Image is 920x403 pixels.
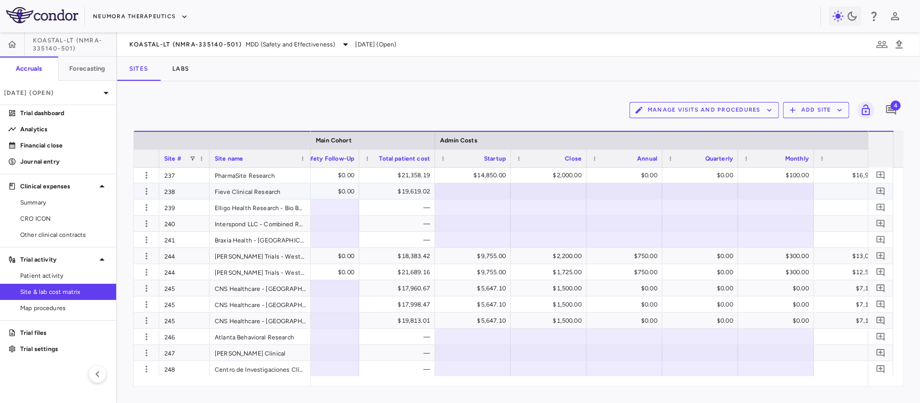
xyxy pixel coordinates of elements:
span: Annual [637,155,657,162]
div: $17,998.47 [368,296,430,313]
svg: Add comment [876,170,886,180]
div: $21,358.19 [368,167,430,183]
div: $300.00 [747,248,809,264]
div: Centro de Investigaciones Clínicas UC (CICUC) - [GEOGRAPHIC_DATA] [210,361,311,377]
div: $7,147.10 [823,313,885,329]
div: $0.00 [596,296,657,313]
div: 241 [159,232,210,247]
div: $0.00 [671,313,733,329]
span: Safety Follow-Up [304,155,354,162]
div: $0.00 [671,167,733,183]
div: 245 [159,313,210,328]
div: $300.00 [747,264,809,280]
div: $19,813.01 [368,313,430,329]
h6: Forecasting [69,64,106,73]
button: Add comment [874,297,888,311]
button: Add comment [874,362,888,376]
span: Monthly [785,155,809,162]
div: Elligo Health Research - Bio Behavioral Health [210,199,311,215]
button: Add comment [874,281,888,295]
div: $0.00 [293,264,354,280]
div: CNS Healthcare - [GEOGRAPHIC_DATA] [210,296,311,312]
span: Quarterly [705,155,733,162]
div: $5,647.10 [444,313,506,329]
div: [PERSON_NAME] Clinical [210,345,311,361]
div: 240 [159,216,210,231]
div: $0.00 [747,280,809,296]
button: Add comment [883,102,900,119]
span: Other clinical contracts [20,230,108,239]
div: 248 [159,361,210,377]
div: $13,005.00 [823,248,885,264]
div: $17,960.67 [368,280,430,296]
div: $5,647.10 [444,280,506,296]
div: $0.00 [293,183,354,199]
div: 246 [159,329,210,344]
p: Financial close [20,141,108,150]
svg: Add comment [876,316,886,325]
div: — [368,345,430,361]
span: KOASTAL-LT (NMRA-335140-501) [129,40,241,48]
svg: Add comment [876,219,886,228]
div: [PERSON_NAME] Trials - West Broward Outpatient Site [210,264,311,280]
div: PharmaSite Research [210,167,311,183]
button: Add comment [874,168,888,182]
button: Add comment [874,314,888,327]
img: logo-full-SnFGN8VE.png [6,7,78,23]
div: $0.00 [596,280,657,296]
div: 245 [159,296,210,312]
div: Interspond LLC - Combined Research Orlando - Phase I-IV [210,216,311,231]
span: CRO ICON [20,214,108,223]
svg: Add comment [876,267,886,277]
span: 4 [891,100,901,111]
div: $12,530.00 [823,264,885,280]
div: $9,755.00 [444,264,506,280]
div: $0.00 [671,264,733,280]
button: Add Site [783,102,849,118]
div: $2,000.00 [520,167,582,183]
div: $0.00 [596,167,657,183]
button: Add comment [874,217,888,230]
button: Add comment [874,200,888,214]
span: [DATE] (Open) [356,40,397,49]
div: $14,850.00 [444,167,506,183]
button: Labs [160,57,201,81]
span: Summary [20,198,108,207]
svg: Add comment [876,299,886,309]
svg: Add comment [876,332,886,341]
div: — [823,183,885,199]
div: 247 [159,345,210,361]
div: $0.00 [596,313,657,329]
h6: Accruals [16,64,42,73]
button: Add comment [874,330,888,343]
span: Map procedures [20,304,108,313]
div: $7,147.10 [823,296,885,313]
div: $7,147.10 [823,280,885,296]
div: $0.00 [293,248,354,264]
div: — [368,361,430,377]
button: Sites [117,57,160,81]
div: — [823,199,885,216]
div: 238 [159,183,210,199]
div: — [823,361,885,377]
div: $1,500.00 [520,296,582,313]
p: Clinical expenses [20,182,96,191]
p: Trial dashboard [20,109,108,118]
div: $0.00 [747,313,809,329]
svg: Add comment [876,364,886,374]
svg: Add comment [876,186,886,196]
div: $750.00 [596,248,657,264]
div: $5,647.10 [444,296,506,313]
p: Journal entry [20,157,108,166]
div: 244 [159,248,210,264]
span: Site # [164,155,181,162]
div: CNS Healthcare - [GEOGRAPHIC_DATA] [210,280,311,296]
span: Total patient cost [379,155,430,162]
div: $1,725.00 [520,264,582,280]
button: Add comment [874,346,888,360]
span: MDD (Safety and Effectiveness) [246,40,335,49]
span: Main Cohort [316,137,352,144]
div: — [823,232,885,248]
svg: Add comment [876,251,886,261]
span: Site name [215,155,243,162]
